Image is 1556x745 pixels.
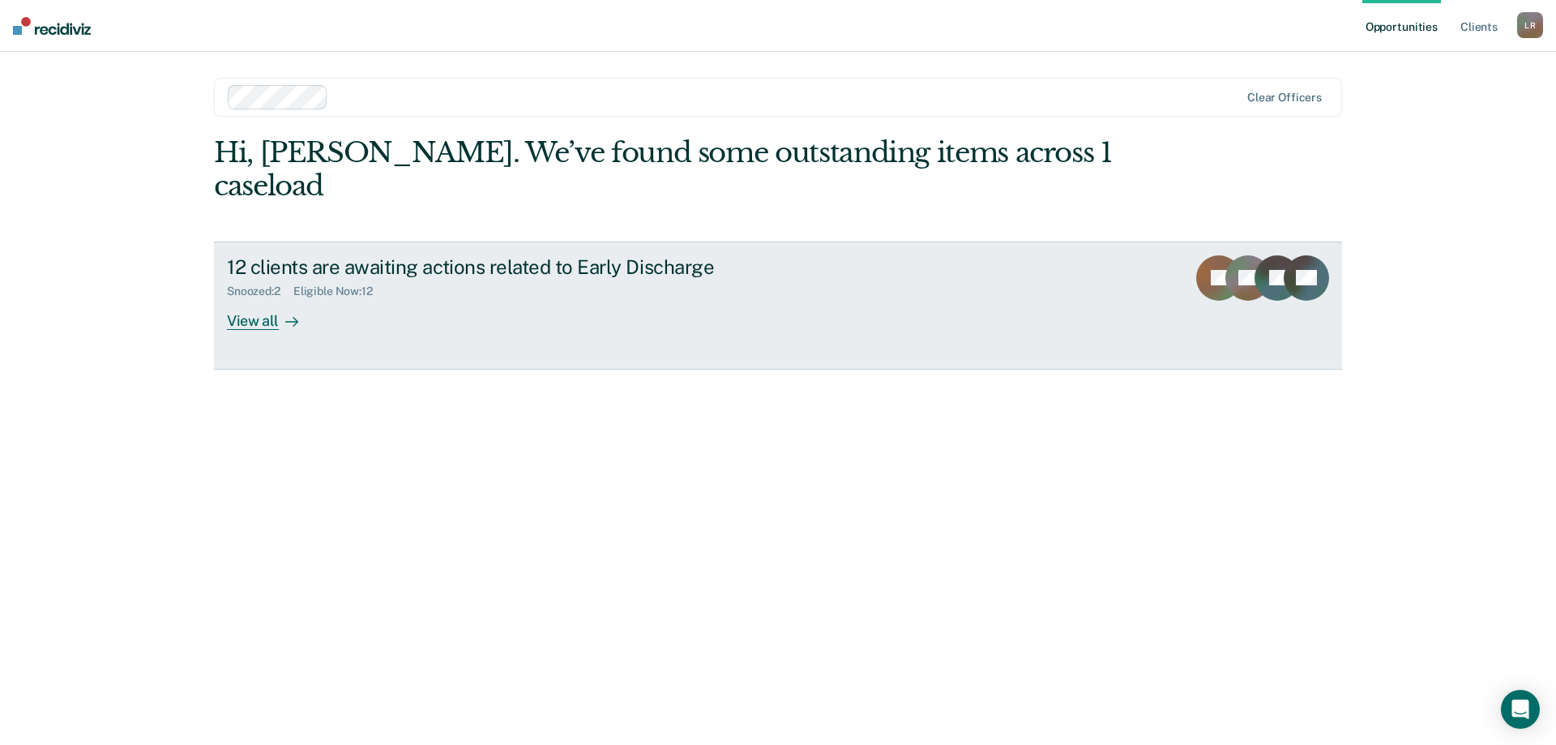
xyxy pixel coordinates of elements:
[227,298,318,330] div: View all
[1247,91,1322,105] div: Clear officers
[1517,12,1543,38] button: LR
[227,285,293,298] div: Snoozed : 2
[13,17,91,35] img: Recidiviz
[214,242,1342,370] a: 12 clients are awaiting actions related to Early DischargeSnoozed:2Eligible Now:12View all
[1501,690,1540,729] div: Open Intercom Messenger
[293,285,386,298] div: Eligible Now : 12
[1517,12,1543,38] div: L R
[227,255,796,279] div: 12 clients are awaiting actions related to Early Discharge
[214,136,1117,203] div: Hi, [PERSON_NAME]. We’ve found some outstanding items across 1 caseload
